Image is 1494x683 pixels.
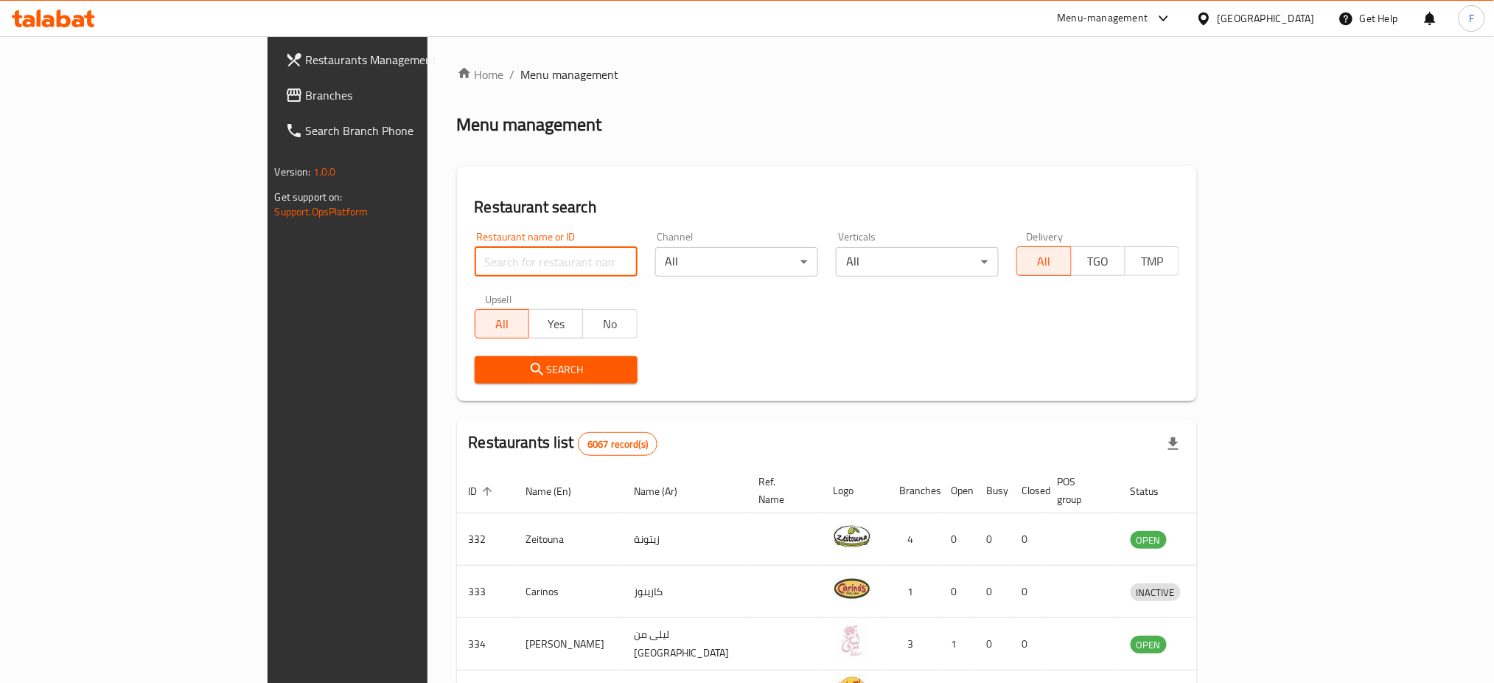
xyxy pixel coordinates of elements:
[623,566,747,618] td: كارينوز
[940,513,975,566] td: 0
[940,618,975,670] td: 1
[1010,468,1046,513] th: Closed
[1131,482,1179,500] span: Status
[486,361,626,379] span: Search
[834,623,870,659] img: Leila Min Lebnan
[578,432,657,456] div: Total records count
[475,309,529,339] button: All
[273,42,517,77] a: Restaurants Management
[940,468,975,513] th: Open
[1218,10,1315,27] div: [GEOGRAPHIC_DATA]
[635,482,697,500] span: Name (Ar)
[1071,246,1125,276] button: TGO
[457,66,1198,83] nav: breadcrumb
[475,356,638,384] button: Search
[1016,246,1071,276] button: All
[514,513,623,566] td: Zeitouna
[1010,566,1046,618] td: 0
[475,196,1180,218] h2: Restaurant search
[1058,473,1101,508] span: POS group
[1131,251,1173,272] span: TMP
[1125,246,1179,276] button: TMP
[834,518,870,555] img: Zeitouna
[1058,10,1148,27] div: Menu-management
[623,618,747,670] td: ليلى من [GEOGRAPHIC_DATA]
[1010,513,1046,566] td: 0
[275,187,343,207] span: Get support on:
[1131,583,1181,601] div: INACTIVE
[535,313,577,335] span: Yes
[457,113,602,136] h2: Menu management
[481,313,523,335] span: All
[475,247,638,277] input: Search for restaurant name or ID..
[306,86,506,104] span: Branches
[306,51,506,69] span: Restaurants Management
[582,309,637,339] button: No
[1131,636,1167,653] div: OPEN
[836,247,999,277] div: All
[1131,637,1167,653] span: OPEN
[589,313,631,335] span: No
[975,513,1010,566] td: 0
[273,77,517,113] a: Branches
[888,513,940,566] td: 4
[975,618,1010,670] td: 0
[1131,584,1181,601] span: INACTIVE
[940,566,975,618] td: 0
[1078,251,1120,272] span: TGO
[1469,10,1474,27] span: F
[759,473,804,508] span: Ref. Name
[579,437,657,451] span: 6067 record(s)
[1131,532,1167,549] span: OPEN
[623,513,747,566] td: زيتونة
[521,66,619,83] span: Menu management
[834,570,870,607] img: Carinos
[528,309,583,339] button: Yes
[275,162,311,181] span: Version:
[655,247,818,277] div: All
[1023,251,1065,272] span: All
[975,566,1010,618] td: 0
[1156,426,1191,462] div: Export file
[1027,232,1064,242] label: Delivery
[306,122,506,139] span: Search Branch Phone
[975,468,1010,513] th: Busy
[1010,618,1046,670] td: 0
[514,618,623,670] td: [PERSON_NAME]
[888,618,940,670] td: 3
[313,162,336,181] span: 1.0.0
[469,482,497,500] span: ID
[485,294,512,305] label: Upsell
[469,431,658,456] h2: Restaurants list
[526,482,591,500] span: Name (En)
[888,468,940,513] th: Branches
[822,468,888,513] th: Logo
[275,202,369,221] a: Support.OpsPlatform
[888,566,940,618] td: 1
[273,113,517,148] a: Search Branch Phone
[514,566,623,618] td: Carinos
